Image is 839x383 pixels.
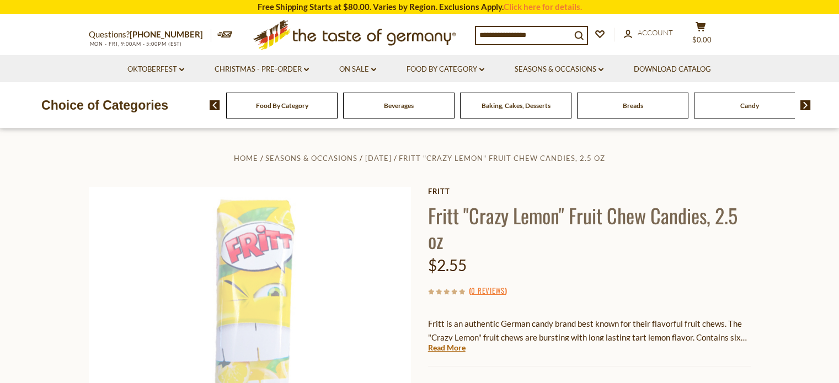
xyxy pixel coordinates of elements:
a: Read More [428,342,466,353]
span: MON - FRI, 9:00AM - 5:00PM (EST) [89,41,183,47]
span: $2.55 [428,256,467,274]
a: Candy [740,101,759,110]
span: Account [638,28,673,37]
a: Download Catalog [634,63,711,75]
button: $0.00 [685,21,718,49]
a: Account [624,27,673,39]
span: ( ) [469,285,507,296]
a: [DATE] [365,154,392,163]
a: Baking, Cakes, Desserts [482,101,551,110]
h1: Fritt "Crazy Lemon" Fruit Chew Candies, 2.5 oz [428,203,751,252]
a: Breads [623,101,643,110]
img: previous arrow [210,100,220,110]
a: On Sale [339,63,376,75]
a: Beverages [384,101,414,110]
img: next arrow [800,100,811,110]
p: Fritt is an authentic German candy brand best known for their flavorful fruit chews. The "Crazy L... [428,317,751,344]
a: Fritt "Crazy Lemon" Fruit Chew Candies, 2.5 oz [399,154,605,163]
a: Click here for details. [504,2,582,12]
a: Seasons & Occasions [265,154,357,163]
a: [PHONE_NUMBER] [130,29,203,39]
a: Oktoberfest [127,63,184,75]
p: Questions? [89,28,211,42]
a: Christmas - PRE-ORDER [215,63,309,75]
a: Home [234,154,258,163]
a: Fritt [428,187,751,196]
a: 0 Reviews [471,285,505,297]
span: $0.00 [692,35,712,44]
a: Seasons & Occasions [515,63,603,75]
a: Food By Category [407,63,484,75]
a: Food By Category [256,101,308,110]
